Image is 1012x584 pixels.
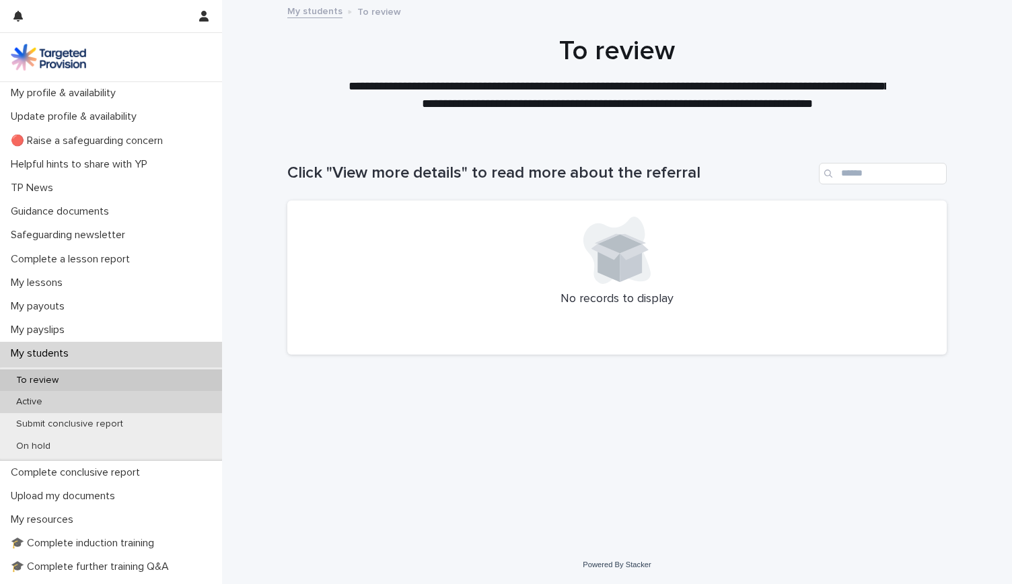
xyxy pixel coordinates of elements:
[287,35,947,67] h1: To review
[5,513,84,526] p: My resources
[5,277,73,289] p: My lessons
[5,135,174,147] p: 🔴 Raise a safeguarding concern
[11,44,86,71] img: M5nRWzHhSzIhMunXDL62
[5,375,69,386] p: To review
[5,466,151,479] p: Complete conclusive report
[5,253,141,266] p: Complete a lesson report
[819,163,947,184] input: Search
[5,537,165,550] p: 🎓 Complete induction training
[5,347,79,360] p: My students
[5,396,53,408] p: Active
[5,110,147,123] p: Update profile & availability
[5,87,126,100] p: My profile & availability
[287,3,342,18] a: My students
[5,324,75,336] p: My payslips
[303,292,931,307] p: No records to display
[5,490,126,503] p: Upload my documents
[357,3,401,18] p: To review
[287,163,814,183] h1: Click "View more details" to read more about the referral
[5,300,75,313] p: My payouts
[583,560,651,569] a: Powered By Stacker
[5,205,120,218] p: Guidance documents
[5,560,180,573] p: 🎓 Complete further training Q&A
[5,229,136,242] p: Safeguarding newsletter
[5,418,134,430] p: Submit conclusive report
[5,158,158,171] p: Helpful hints to share with YP
[5,441,61,452] p: On hold
[5,182,64,194] p: TP News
